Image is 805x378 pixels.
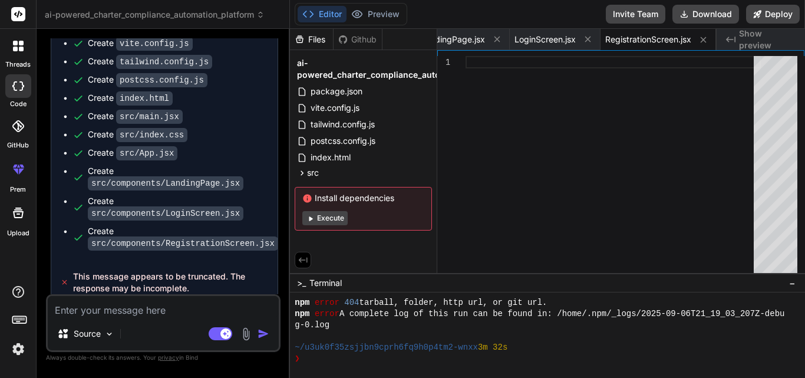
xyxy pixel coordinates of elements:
[478,342,507,353] span: 3m 32s
[334,34,382,45] div: Github
[88,92,173,104] div: Create
[8,339,28,359] img: settings
[88,195,266,219] div: Create
[309,134,377,148] span: postcss.config.js
[88,55,212,68] div: Create
[787,274,798,292] button: −
[88,110,183,123] div: Create
[295,353,301,364] span: ❯
[116,128,187,142] code: src/index.css
[116,37,193,51] code: vite.config.js
[88,37,193,50] div: Create
[74,328,101,340] p: Source
[309,84,364,98] span: package.json
[116,55,212,69] code: tailwind.config.js
[88,74,207,86] div: Create
[297,277,306,289] span: >_
[307,167,319,179] span: src
[746,5,800,24] button: Deploy
[297,57,507,81] span: ai-powered_charter_compliance_automation_platform
[88,176,243,190] code: src/components/LandingPage.jsx
[5,60,31,70] label: threads
[347,6,404,22] button: Preview
[359,297,547,308] span: tarball, folder, http url, or git url.
[88,225,278,249] div: Create
[88,206,243,221] code: src/components/LoginScreen.jsx
[344,297,359,308] span: 404
[295,308,309,320] span: npm
[672,5,739,24] button: Download
[7,140,29,150] label: GitHub
[514,34,576,45] span: LoginScreen.jsx
[295,297,309,308] span: npm
[309,117,376,132] span: tailwind.config.js
[10,185,26,195] label: prem
[46,352,281,363] p: Always double-check its answers. Your in Bind
[88,147,177,159] div: Create
[116,146,177,160] code: src/App.jsx
[315,308,339,320] span: error
[88,165,266,189] div: Create
[158,354,179,361] span: privacy
[116,73,207,87] code: postcss.config.js
[302,192,424,204] span: Install dependencies
[45,9,265,21] span: ai-powered_charter_compliance_automation_platform
[339,308,785,320] span: A complete log of this run can be found in: /home/.npm/_logs/2025-09-06T21_19_03_207Z-debu
[309,150,352,165] span: index.html
[739,28,796,51] span: Show preview
[309,101,361,115] span: vite.config.js
[258,328,269,340] img: icon
[290,34,333,45] div: Files
[116,91,173,106] code: index.html
[315,297,339,308] span: error
[88,129,187,141] div: Create
[104,329,114,339] img: Pick Models
[421,34,485,45] span: LandingPage.jsx
[295,320,329,331] span: g-0.log
[309,277,342,289] span: Terminal
[437,56,450,68] div: 1
[88,236,278,251] code: src/components/RegistrationScreen.jsx
[298,6,347,22] button: Editor
[789,277,796,289] span: −
[302,211,348,225] button: Execute
[73,271,268,294] span: This message appears to be truncated. The response may be incomplete.
[295,342,478,353] span: ~/u3uk0f35zsjjbn9cprh6fq9h0p4tm2-wnxx
[605,34,691,45] span: RegistrationScreen.jsx
[10,99,27,109] label: code
[116,110,183,124] code: src/main.jsx
[606,5,665,24] button: Invite Team
[239,327,253,341] img: attachment
[7,228,29,238] label: Upload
